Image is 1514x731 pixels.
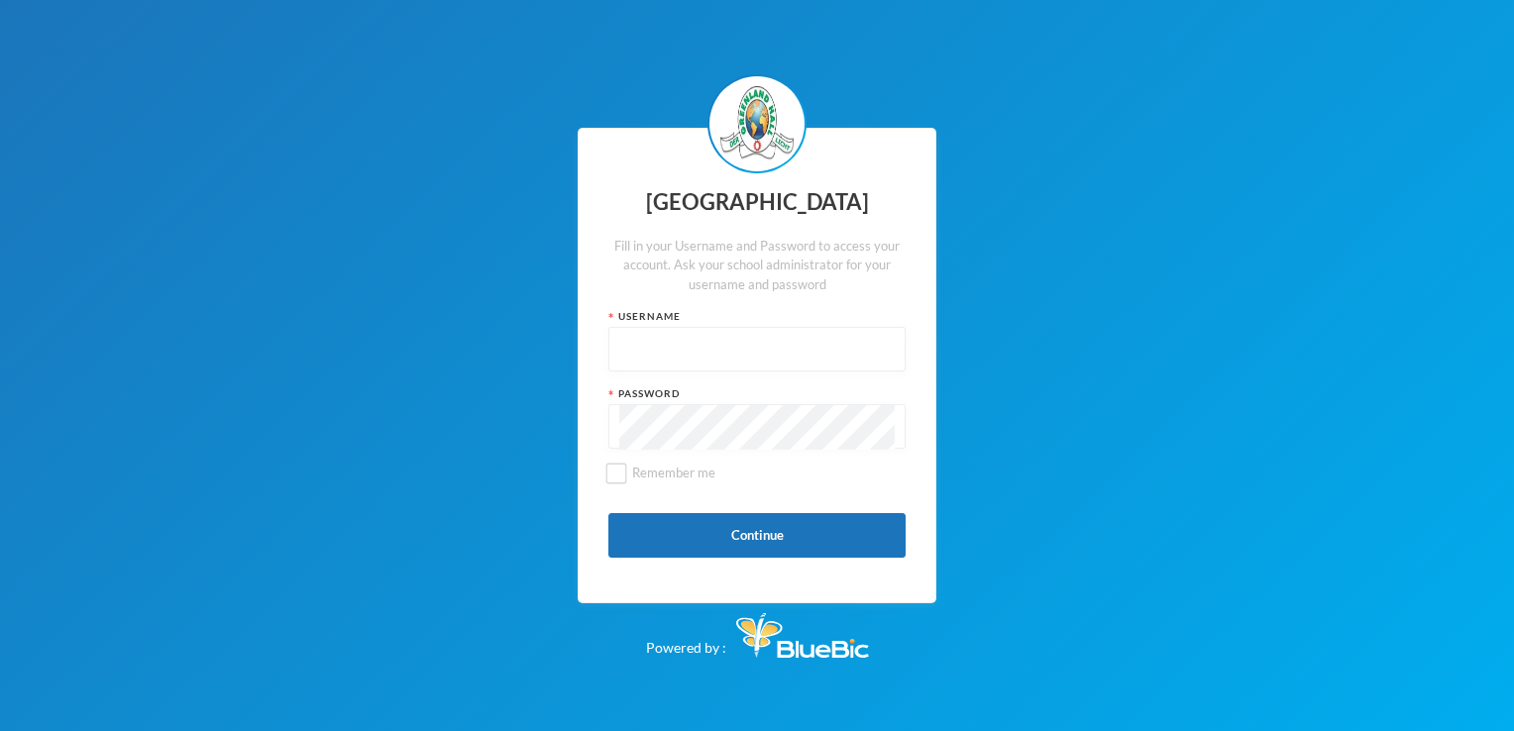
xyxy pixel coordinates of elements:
div: [GEOGRAPHIC_DATA] [608,183,906,222]
div: Password [608,386,906,401]
div: Powered by : [646,603,869,658]
div: Username [608,309,906,324]
button: Continue [608,513,906,558]
span: Remember me [624,465,723,480]
div: Fill in your Username and Password to access your account. Ask your school administrator for your... [608,237,906,295]
img: Bluebic [736,613,869,658]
